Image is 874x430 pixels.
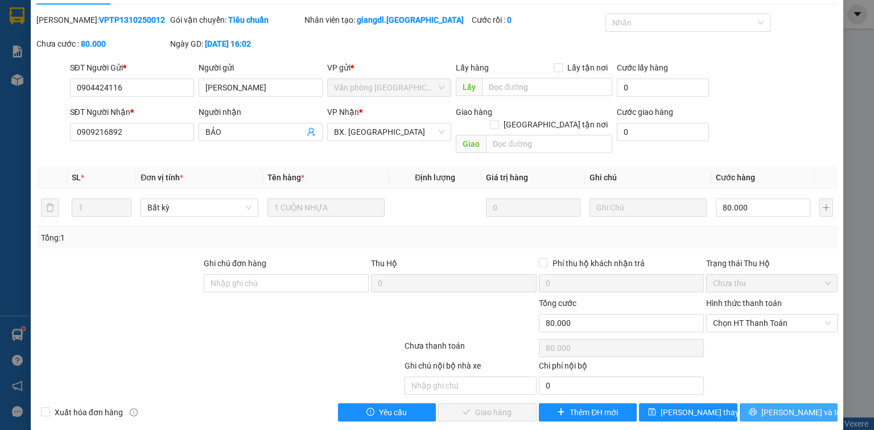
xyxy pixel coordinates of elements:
span: Tổng cước [539,299,576,308]
span: Yêu cầu [379,406,407,419]
span: Xuất hóa đơn hàng [50,406,127,419]
div: [PERSON_NAME]: [36,14,168,26]
div: Người nhận [199,106,323,118]
input: VD: Bàn, Ghế [267,199,385,217]
div: VP gửi [327,61,451,74]
span: Thêm ĐH mới [570,406,618,419]
b: Tiêu chuẩn [228,15,269,24]
b: An Anh Limousine [14,73,63,127]
b: [DATE] 16:02 [205,39,251,48]
label: Hình thức thanh toán [706,299,782,308]
span: Lấy [456,78,482,96]
input: Nhập ghi chú [405,377,536,395]
span: user-add [307,127,316,137]
b: Biên nhận gởi hàng hóa [73,16,109,109]
button: exclamation-circleYêu cầu [338,403,436,421]
button: checkGiao hàng [438,403,537,421]
span: exclamation-circle [366,408,374,417]
div: SĐT Người Nhận [70,106,194,118]
span: Văn phòng Tân Phú [334,79,444,96]
div: Cước rồi : [472,14,603,26]
input: Ghi Chú [589,199,707,217]
label: Ghi chú đơn hàng [204,259,266,268]
button: plusThêm ĐH mới [539,403,637,421]
span: Giao [456,135,486,153]
div: Trạng thái Thu Hộ [706,257,838,270]
div: Ghi chú nội bộ nhà xe [405,359,536,377]
span: BX. Ninh Sơn [334,123,444,140]
button: delete [41,199,59,217]
button: printer[PERSON_NAME] và In [740,403,838,421]
div: SĐT Người Gửi [70,61,194,74]
span: Chưa thu [713,275,831,292]
div: Gói vận chuyển: [170,14,302,26]
span: Phí thu hộ khách nhận trả [548,257,649,270]
label: Cước lấy hàng [617,63,668,72]
b: giangdl.[GEOGRAPHIC_DATA] [357,15,464,24]
div: Ngày GD: [170,38,302,50]
input: Cước giao hàng [617,123,709,141]
span: Định lượng [415,173,455,182]
span: Giao hàng [456,108,492,117]
span: [GEOGRAPHIC_DATA] tận nơi [499,118,612,131]
span: Lấy hàng [456,63,489,72]
span: SL [72,173,81,182]
span: printer [749,408,757,417]
div: Chưa thanh toán [403,340,537,359]
b: VPTP1310250012 [99,15,165,24]
button: save[PERSON_NAME] thay đổi [639,403,737,421]
span: [PERSON_NAME] và In [761,406,841,419]
label: Cước giao hàng [617,108,673,117]
input: 0 [486,199,580,217]
span: info-circle [130,408,138,416]
button: plus [819,199,833,217]
span: plus [557,408,565,417]
th: Ghi chú [585,167,711,189]
input: Cước lấy hàng [617,78,709,97]
input: Dọc đường [486,135,612,153]
span: Lấy tận nơi [563,61,612,74]
span: Thu Hộ [371,259,397,268]
div: Chưa cước : [36,38,168,50]
span: [PERSON_NAME] thay đổi [661,406,752,419]
b: 80.000 [81,39,106,48]
span: Đơn vị tính [141,173,183,182]
span: save [648,408,656,417]
span: Tên hàng [267,173,304,182]
span: Bất kỳ [147,199,251,216]
input: Dọc đường [482,78,612,96]
input: Ghi chú đơn hàng [204,274,369,292]
span: Cước hàng [716,173,755,182]
div: Chi phí nội bộ [539,359,704,377]
div: Tổng: 1 [41,231,338,244]
span: Chọn HT Thanh Toán [713,315,831,332]
b: 0 [507,15,512,24]
div: Nhân viên tạo: [304,14,469,26]
div: Người gửi [199,61,323,74]
span: VP Nhận [327,108,359,117]
span: Giá trị hàng [486,173,528,182]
